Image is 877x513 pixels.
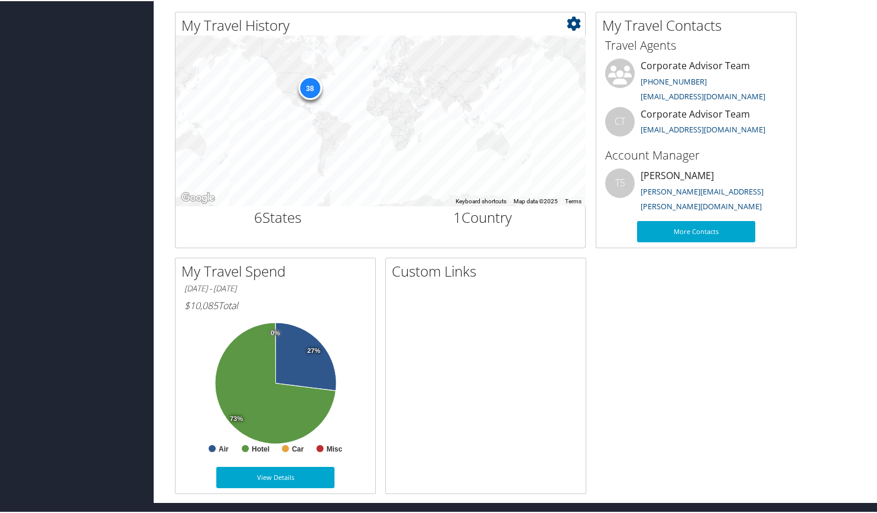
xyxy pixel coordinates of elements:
h6: [DATE] - [DATE] [184,282,366,293]
tspan: 0% [271,329,280,336]
h2: States [184,206,372,226]
text: Air [219,444,229,452]
a: [EMAIL_ADDRESS][DOMAIN_NAME] [641,90,765,100]
a: [PHONE_NUMBER] [641,75,707,86]
a: [PERSON_NAME][EMAIL_ADDRESS][PERSON_NAME][DOMAIN_NAME] [641,185,764,211]
h2: Custom Links [392,260,586,280]
span: 6 [254,206,262,226]
span: $10,085 [184,298,218,311]
button: Keyboard shortcuts [456,196,506,204]
h2: Country [389,206,577,226]
span: Map data ©2025 [514,197,558,203]
li: Corporate Advisor Team [599,57,793,106]
div: TS [605,167,635,197]
div: CT [605,106,635,135]
text: Hotel [252,444,269,452]
text: Misc [327,444,343,452]
span: 1 [453,206,462,226]
tspan: 27% [307,346,320,353]
img: Google [178,189,217,204]
h2: My Travel Contacts [602,14,796,34]
h2: My Travel History [181,14,585,34]
text: Car [292,444,304,452]
h2: My Travel Spend [181,260,375,280]
h3: Account Manager [605,146,787,163]
a: [EMAIL_ADDRESS][DOMAIN_NAME] [641,123,765,134]
h3: Travel Agents [605,36,787,53]
tspan: 73% [230,414,243,421]
div: 38 [298,75,321,99]
a: More Contacts [637,220,755,241]
a: Terms (opens in new tab) [565,197,582,203]
a: View Details [216,466,334,487]
li: [PERSON_NAME] [599,167,793,216]
li: Corporate Advisor Team [599,106,793,144]
a: Open this area in Google Maps (opens a new window) [178,189,217,204]
h6: Total [184,298,366,311]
